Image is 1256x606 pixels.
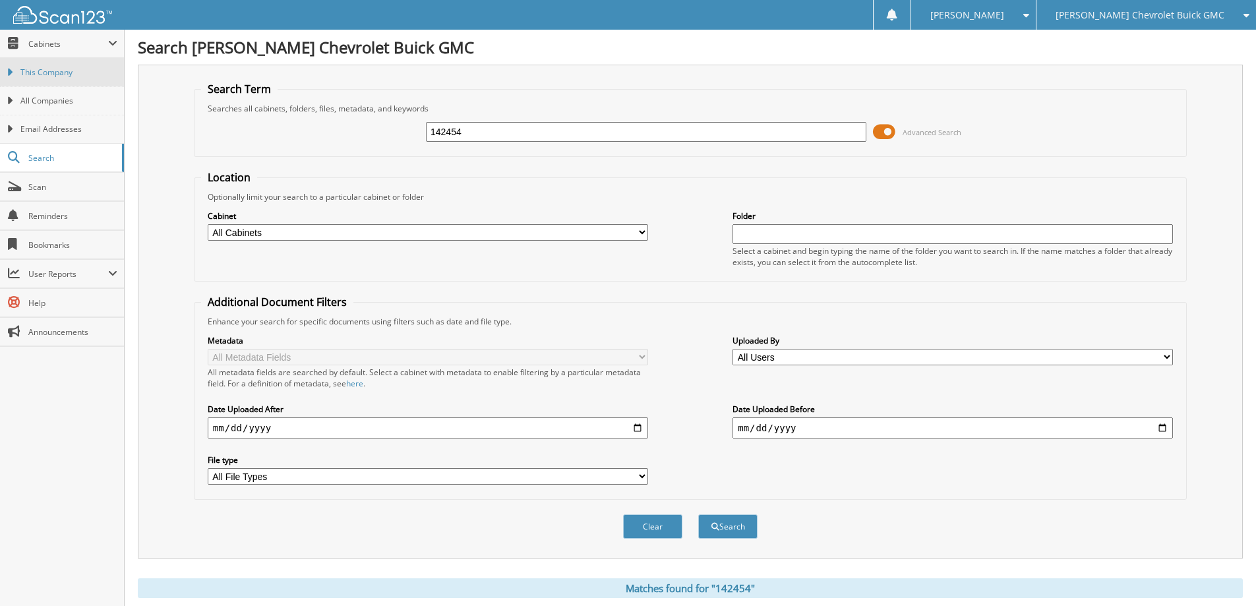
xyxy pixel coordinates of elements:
label: Uploaded By [733,335,1173,346]
span: Advanced Search [903,127,961,137]
span: This Company [20,67,117,78]
button: Clear [623,514,682,539]
span: [PERSON_NAME] [930,11,1004,19]
a: here [346,378,363,389]
label: Cabinet [208,210,648,222]
div: Matches found for "142454" [138,578,1243,598]
legend: Additional Document Filters [201,295,353,309]
button: Search [698,514,758,539]
div: Optionally limit your search to a particular cabinet or folder [201,191,1180,202]
label: Date Uploaded Before [733,404,1173,415]
legend: Location [201,170,257,185]
span: Bookmarks [28,239,117,251]
span: Help [28,297,117,309]
span: Search [28,152,115,164]
div: Searches all cabinets, folders, files, metadata, and keywords [201,103,1180,114]
span: User Reports [28,268,108,280]
label: Date Uploaded After [208,404,648,415]
iframe: Chat Widget [1190,543,1256,606]
span: Cabinets [28,38,108,49]
span: Reminders [28,210,117,222]
span: [PERSON_NAME] Chevrolet Buick GMC [1056,11,1224,19]
div: All metadata fields are searched by default. Select a cabinet with metadata to enable filtering b... [208,367,648,389]
label: Folder [733,210,1173,222]
legend: Search Term [201,82,278,96]
label: Metadata [208,335,648,346]
div: Select a cabinet and begin typing the name of the folder you want to search in. If the name match... [733,245,1173,268]
img: scan123-logo-white.svg [13,6,112,24]
div: Enhance your search for specific documents using filters such as date and file type. [201,316,1180,327]
span: Email Addresses [20,123,117,135]
span: All Companies [20,95,117,107]
label: File type [208,454,648,466]
input: end [733,417,1173,439]
input: start [208,417,648,439]
h1: Search [PERSON_NAME] Chevrolet Buick GMC [138,36,1243,58]
span: Scan [28,181,117,193]
span: Announcements [28,326,117,338]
